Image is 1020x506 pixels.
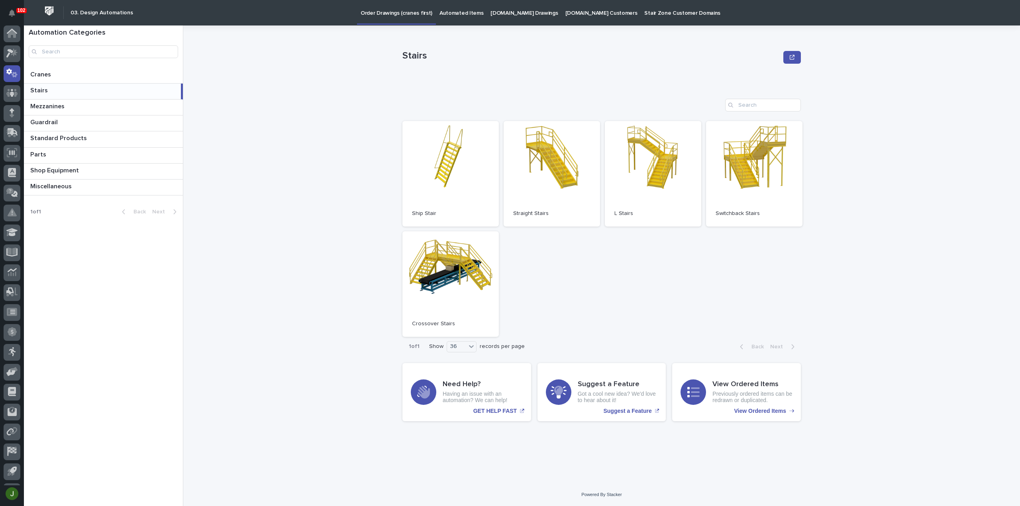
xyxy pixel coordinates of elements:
p: Standard Products [30,133,88,142]
p: Stairs [30,85,49,94]
p: Shop Equipment [30,165,80,174]
h3: Suggest a Feature [578,380,658,389]
a: MiscellaneousMiscellaneous [24,180,183,195]
p: Parts [30,149,48,158]
input: Search [29,45,178,58]
span: Back [747,344,764,350]
p: L Stairs [614,210,692,217]
a: GET HELP FAST [402,363,531,421]
p: Having an issue with an automation? We can help! [443,391,523,404]
img: Workspace Logo [42,4,57,18]
a: Suggest a Feature [537,363,666,421]
a: CranesCranes [24,68,183,84]
p: Switchback Stairs [716,210,793,217]
a: GuardrailGuardrail [24,115,183,131]
span: Next [770,344,788,350]
p: Mezzanines [30,101,66,110]
button: users-avatar [4,485,20,502]
p: Straight Stairs [513,210,590,217]
h3: Need Help? [443,380,523,389]
p: Got a cool new idea? We'd love to hear about it! [578,391,658,404]
div: Notifications102 [10,10,20,22]
a: Straight Stairs [504,121,600,227]
p: 1 of 1 [24,202,47,222]
h1: Automation Categories [29,29,178,37]
p: Stairs [402,50,780,62]
button: Next [767,343,801,350]
button: Back [734,343,767,350]
p: Crossover Stairs [412,320,489,327]
p: Suggest a Feature [603,408,651,414]
a: StairsStairs [24,84,183,100]
a: MezzaninesMezzanines [24,100,183,115]
p: records per page [480,343,525,350]
button: Notifications [4,5,20,21]
p: Miscellaneous [30,181,73,190]
a: View Ordered Items [672,363,801,421]
span: Next [152,209,170,215]
a: Ship Stair [402,121,499,227]
p: Show [429,343,443,350]
div: 36 [447,342,466,351]
p: View Ordered Items [734,408,786,414]
input: Search [725,99,801,111]
a: L Stairs [605,121,701,227]
a: Standard ProductsStandard Products [24,131,183,147]
a: Switchback Stairs [706,121,802,227]
button: Back [116,208,149,215]
p: Cranes [30,69,53,78]
p: Guardrail [30,117,59,126]
p: 1 of 1 [402,337,426,356]
p: Ship Stair [412,210,489,217]
a: PartsParts [24,148,183,164]
p: GET HELP FAST [473,408,517,414]
a: Crossover Stairs [402,231,499,337]
span: Back [129,209,146,215]
h2: 03. Design Automations [71,10,133,16]
a: Powered By Stacker [581,492,622,497]
a: Shop EquipmentShop Equipment [24,164,183,180]
p: Previously ordered items can be redrawn or duplicated. [712,391,792,404]
button: Next [149,208,183,215]
p: 102 [18,8,25,13]
h3: View Ordered Items [712,380,792,389]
